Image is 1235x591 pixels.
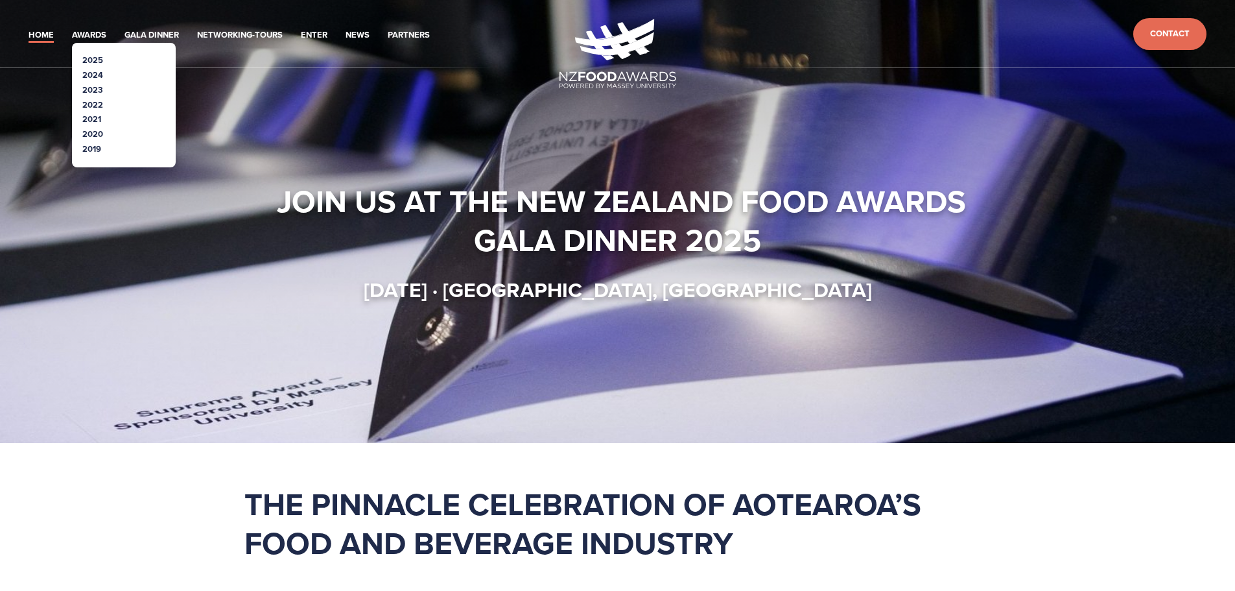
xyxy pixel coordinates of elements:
[277,178,974,263] strong: Join us at the New Zealand Food Awards Gala Dinner 2025
[301,28,327,43] a: Enter
[72,28,106,43] a: Awards
[346,28,370,43] a: News
[82,84,103,96] a: 2023
[82,143,101,155] a: 2019
[82,113,101,125] a: 2021
[197,28,283,43] a: Networking-Tours
[124,28,179,43] a: Gala Dinner
[244,485,991,562] h1: The pinnacle celebration of Aotearoa’s food and beverage industry
[82,54,103,66] a: 2025
[82,128,103,140] a: 2020
[388,28,430,43] a: Partners
[29,28,54,43] a: Home
[82,99,103,111] a: 2022
[364,274,872,305] strong: [DATE] · [GEOGRAPHIC_DATA], [GEOGRAPHIC_DATA]
[82,69,103,81] a: 2024
[1133,18,1206,50] a: Contact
